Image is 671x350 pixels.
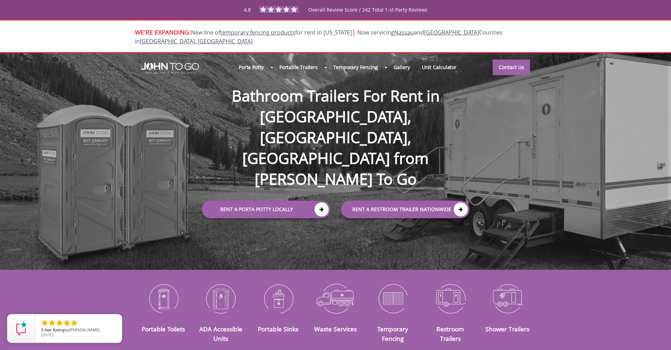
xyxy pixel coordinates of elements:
[48,319,56,327] li: 
[233,60,270,75] a: Porta Potty
[14,321,29,336] img: Review Rating
[427,280,474,317] img: Restroom-Trailers-icon_N.png
[41,319,49,327] li: 
[352,27,356,37] span: |
[369,280,416,317] img: Temporary-Fencing-cion_N.png
[70,319,79,327] li: 
[308,6,428,27] span: Overall Review Score / 242 Total 1-st Party Reviews
[140,37,253,45] a: [GEOGRAPHIC_DATA], [GEOGRAPHIC_DATA]
[327,60,384,75] a: Temporary Fencing
[485,325,529,333] a: Shower Trailers
[341,201,470,219] a: rent a RESTROOM TRAILER Nationwide
[394,29,414,36] a: Nassau
[41,328,116,333] span: by
[312,280,359,317] img: Waste-Services-icon_N.png
[273,60,324,75] a: Portable Trailers
[220,29,295,36] a: temporary fencing products
[416,60,463,75] a: Unit Calculator
[255,280,302,317] img: Portable-Sinks-icon_N.png
[141,63,199,74] img: JOHN to go
[436,325,464,342] a: Restroom Trailers
[493,60,530,75] a: Contact Us
[63,319,71,327] li: 
[55,319,64,327] li: 
[195,63,477,190] h1: Bathroom Trailers For Rent in [GEOGRAPHIC_DATA], [GEOGRAPHIC_DATA], [GEOGRAPHIC_DATA] from [PERSO...
[41,327,43,332] span: 5
[387,60,416,75] a: Gallery
[140,280,187,317] img: Portable-Toilets-icon_N.png
[197,280,244,317] img: ADA-Accessible-Units-icon_N.png
[135,29,503,45] span: New line of for rent in [US_STATE]
[135,29,503,45] span: Now servicing and Counties in
[424,29,479,36] a: [GEOGRAPHIC_DATA]
[142,325,185,333] a: Portable Toilets
[199,325,242,342] a: ADA Accessible Units
[44,327,64,332] span: Star Rating
[244,6,251,13] span: 4.8
[314,325,357,333] a: Waste Services
[377,325,408,342] a: Temporary Fencing
[258,325,298,333] a: Portable Sinks
[135,28,191,36] span: WE'RE EXPANDING:
[69,327,100,332] span: [PERSON_NAME]
[202,201,330,219] a: Rent a Porta Potty Locally
[41,332,54,337] span: [DATE]
[484,280,531,317] img: Shower-Trailers-icon_N.png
